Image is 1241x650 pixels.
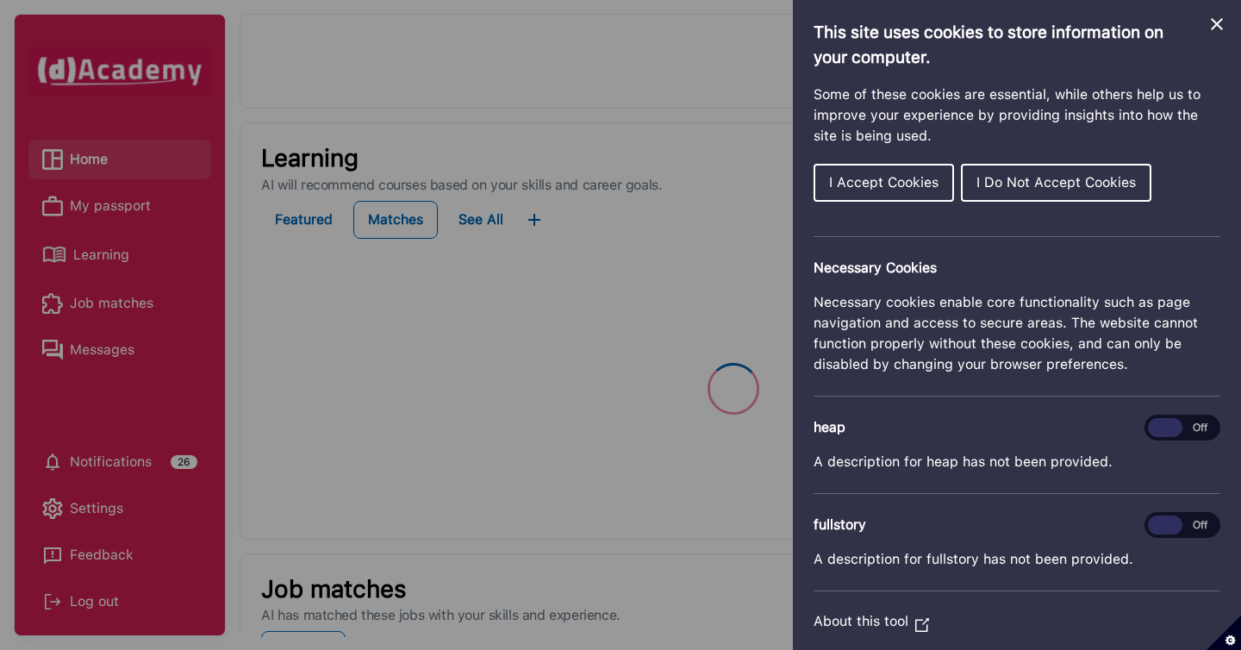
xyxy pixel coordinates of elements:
[1182,516,1217,534] span: Off
[961,164,1151,202] button: I Do Not Accept Cookies
[814,258,1220,278] h2: Necessary Cookies
[1148,418,1182,437] span: On
[814,452,1220,472] p: A description for heap has not been provided.
[1207,14,1227,34] button: Close Cookie Control
[814,292,1220,375] p: Necessary cookies enable core functionality such as page navigation and access to secure areas. T...
[829,174,939,191] span: I Accept Cookies
[1207,616,1241,650] button: Set cookie preferences
[976,174,1136,191] span: I Do Not Accept Cookies
[814,164,954,202] button: I Accept Cookies
[814,21,1220,71] h1: This site uses cookies to store information on your computer.
[1182,418,1217,437] span: Off
[814,515,1220,535] h3: fullstory
[1148,516,1182,534] span: On
[814,417,1220,438] h3: heap
[814,84,1220,147] p: Some of these cookies are essential, while others help us to improve your experience by providing...
[814,613,929,629] a: About this tool
[814,549,1220,570] p: A description for fullstory has not been provided.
